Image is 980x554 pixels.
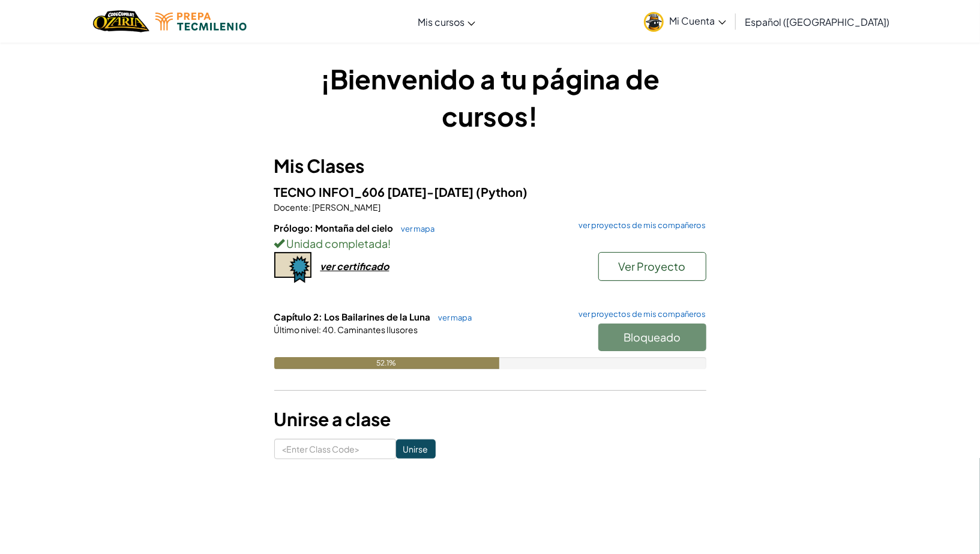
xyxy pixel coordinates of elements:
span: Unidad completada [285,236,388,250]
span: Último nivel [274,324,319,335]
span: Caminantes Ilusores [337,324,418,335]
span: 40. [322,324,337,335]
img: Tecmilenio logo [155,13,247,31]
a: Ozaria by CodeCombat logo [93,9,149,34]
button: Ver Proyecto [598,252,706,281]
span: Ver Proyecto [619,259,686,273]
a: ver certificado [274,260,389,272]
span: (Python) [476,184,528,199]
img: Home [93,9,149,34]
div: ver certificado [320,260,389,272]
span: : [319,324,322,335]
a: ver proyectos de mis compañeros [573,310,706,318]
input: Unirse [396,439,436,459]
h3: Unirse a clase [274,406,706,433]
span: Mi Cuenta [670,14,726,27]
span: ! [388,236,391,250]
span: : [309,202,311,212]
span: Mis cursos [418,16,464,28]
span: TECNO INFO1_606 [DATE]-[DATE] [274,184,476,199]
img: certificate-icon.png [274,252,311,283]
span: Capítulo 2: Los Bailarines de la Luna [274,311,433,322]
a: ver mapa [395,224,435,233]
h1: ¡Bienvenido a tu página de cursos! [274,60,706,134]
a: ver mapa [433,313,472,322]
span: [PERSON_NAME] [311,202,381,212]
span: Prólogo: Montaña del cielo [274,222,395,233]
a: Mis cursos [412,5,481,38]
img: avatar [644,12,664,32]
span: Docente [274,202,309,212]
h3: Mis Clases [274,152,706,179]
div: 52.1% [274,357,499,369]
span: Español ([GEOGRAPHIC_DATA]) [745,16,890,28]
a: Mi Cuenta [638,2,732,40]
a: ver proyectos de mis compañeros [573,221,706,229]
a: Español ([GEOGRAPHIC_DATA]) [739,5,896,38]
input: <Enter Class Code> [274,439,396,459]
